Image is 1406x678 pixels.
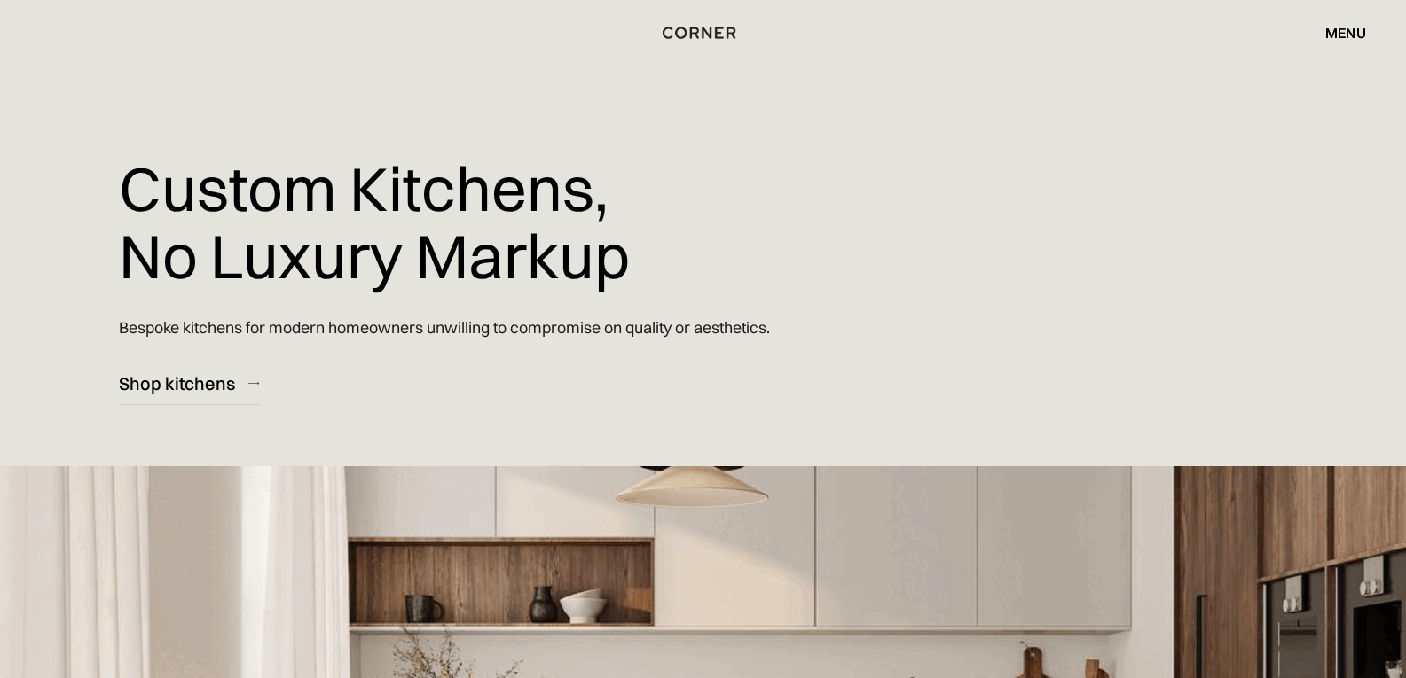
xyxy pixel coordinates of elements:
h1: Custom Kitchens, No Luxury Markup [119,142,630,302]
div: Shop kitchens [119,371,235,395]
a: Shop kitchens [119,362,259,405]
p: Bespoke kitchens for modern homeowners unwilling to compromise on quality or aesthetics. [119,302,770,353]
div: menu [1308,18,1366,48]
a: home [652,21,754,44]
div: menu [1325,26,1366,40]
